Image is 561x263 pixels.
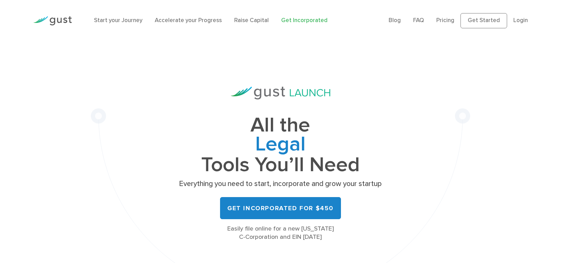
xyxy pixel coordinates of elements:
[155,17,222,24] a: Accelerate your Progress
[281,17,327,24] a: Get Incorporated
[460,13,507,28] a: Get Started
[177,135,384,156] span: Legal
[94,17,142,24] a: Start your Journey
[413,17,424,24] a: FAQ
[513,17,528,24] a: Login
[33,16,72,26] img: Gust Logo
[234,17,269,24] a: Raise Capital
[231,87,330,99] img: Gust Launch Logo
[436,17,454,24] a: Pricing
[177,179,384,189] p: Everything you need to start, incorporate and grow your startup
[389,17,401,24] a: Blog
[220,197,341,219] a: Get Incorporated for $450
[177,225,384,241] div: Easily file online for a new [US_STATE] C-Corporation and EIN [DATE]
[177,116,384,174] h1: All the Tools You’ll Need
